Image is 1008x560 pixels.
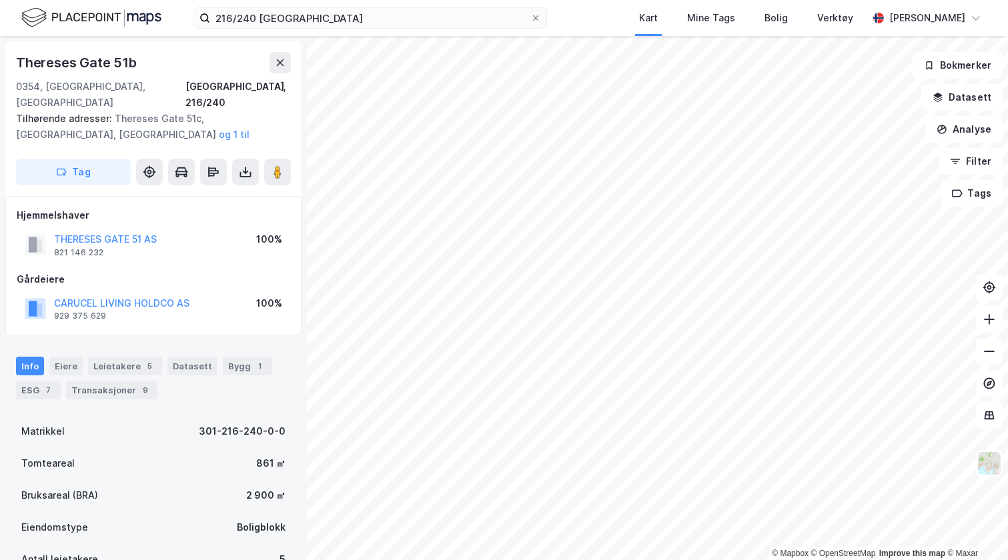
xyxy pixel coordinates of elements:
div: 100% [256,231,282,247]
div: [GEOGRAPHIC_DATA], 216/240 [185,79,291,111]
div: Eiere [49,357,83,375]
a: Improve this map [879,549,945,558]
div: 2 900 ㎡ [246,487,286,503]
div: 7 [42,383,55,397]
div: Boligblokk [237,519,286,535]
button: Tag [16,159,131,185]
div: Mine Tags [687,10,735,26]
div: Bruksareal (BRA) [21,487,98,503]
div: Bolig [765,10,788,26]
div: Tomteareal [21,455,75,471]
button: Bokmerker [913,52,1003,79]
div: Datasett [167,357,217,375]
div: Transaksjoner [66,381,157,399]
div: Info [16,357,44,375]
div: Bygg [223,357,272,375]
div: Matrikkel [21,423,65,439]
a: Mapbox [772,549,809,558]
img: logo.f888ab2527a4732fd821a326f86c7f29.svg [21,6,161,29]
div: Leietakere [88,357,162,375]
button: Analyse [925,116,1003,143]
a: OpenStreetMap [811,549,876,558]
div: Verktøy [817,10,853,26]
div: 1 [254,359,267,373]
div: ESG [16,381,61,399]
div: 861 ㎡ [256,455,286,471]
button: Datasett [921,84,1003,111]
img: Z [977,451,1002,476]
div: Gårdeiere [17,271,290,287]
div: 821 146 232 [54,247,103,258]
div: 5 [143,359,157,373]
div: 0354, [GEOGRAPHIC_DATA], [GEOGRAPHIC_DATA] [16,79,185,111]
div: 100% [256,295,282,311]
div: Thereses Gate 51c, [GEOGRAPHIC_DATA], [GEOGRAPHIC_DATA] [16,111,280,143]
div: 929 375 629 [54,311,106,321]
div: Eiendomstype [21,519,88,535]
button: Filter [939,148,1003,175]
div: Kontrollprogram for chat [941,496,1008,560]
div: [PERSON_NAME] [889,10,965,26]
div: 9 [139,383,152,397]
div: Hjemmelshaver [17,207,290,223]
input: Søk på adresse, matrikkel, gårdeiere, leietakere eller personer [210,8,530,28]
iframe: Chat Widget [941,496,1008,560]
div: Thereses Gate 51b [16,52,139,73]
span: Tilhørende adresser: [16,113,115,124]
div: Kart [639,10,658,26]
button: Tags [941,180,1003,207]
div: 301-216-240-0-0 [199,423,286,439]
